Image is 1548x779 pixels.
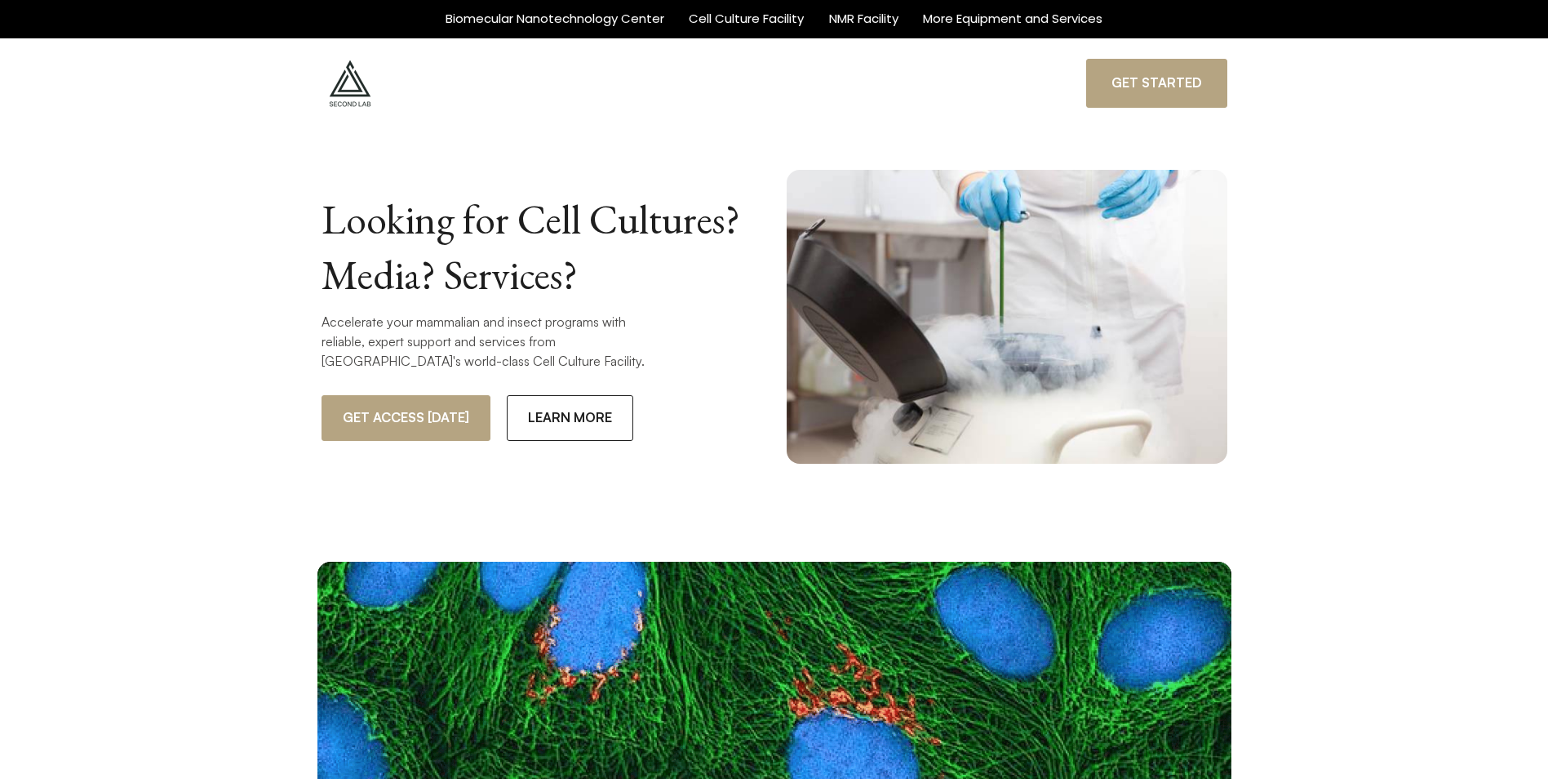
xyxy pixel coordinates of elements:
span: Accelerate your mammalian and insect programs with reliable, expert support and services from [GE... [322,314,645,369]
a: Get Access [DATE] [322,395,490,441]
img: Alison3 [787,170,1227,464]
a: GET STARTED [1086,59,1227,108]
h1: Looking for Cell Cultures? Media? Services? [322,192,762,302]
img: Black Centered-2 [322,55,379,112]
a: Learn more [507,395,633,441]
